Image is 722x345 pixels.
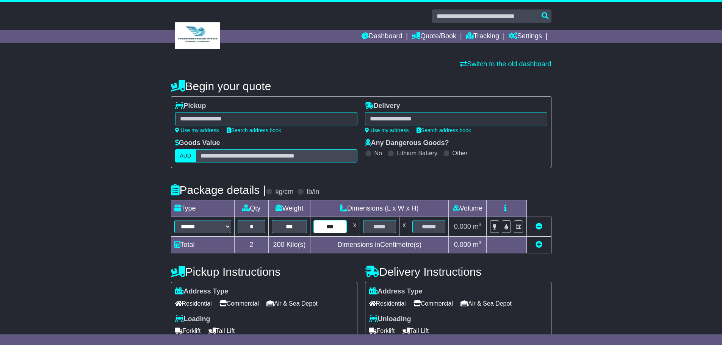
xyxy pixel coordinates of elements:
[403,325,429,337] span: Tail Lift
[369,315,411,323] label: Unloading
[536,241,542,248] a: Add new item
[509,30,542,43] a: Settings
[175,127,219,133] a: Use my address
[473,241,482,248] span: m
[369,287,423,296] label: Address Type
[460,298,512,309] span: Air & Sea Depot
[369,298,406,309] span: Residential
[413,298,453,309] span: Commercial
[307,188,319,196] label: lb/in
[171,265,357,278] h4: Pickup Instructions
[234,200,269,217] td: Qty
[460,60,551,68] a: Switch to the old dashboard
[273,241,285,248] span: 200
[275,188,293,196] label: kg/cm
[454,241,471,248] span: 0.000
[269,237,310,253] td: Kilo(s)
[365,265,551,278] h4: Delivery Instructions
[227,127,281,133] a: Search address book
[171,200,234,217] td: Type
[175,287,229,296] label: Address Type
[175,298,212,309] span: Residential
[171,184,266,196] h4: Package details |
[175,149,196,162] label: AUD
[466,30,499,43] a: Tracking
[310,237,449,253] td: Dimensions in Centimetre(s)
[449,200,487,217] td: Volume
[399,217,409,237] td: x
[536,223,542,230] a: Remove this item
[175,102,206,110] label: Pickup
[397,150,437,157] label: Lithium Battery
[453,150,468,157] label: Other
[219,298,259,309] span: Commercial
[479,240,482,245] sup: 3
[365,127,409,133] a: Use my address
[479,222,482,227] sup: 3
[417,127,471,133] a: Search address book
[374,150,382,157] label: No
[362,30,402,43] a: Dashboard
[365,102,400,110] label: Delivery
[412,30,456,43] a: Quote/Book
[175,315,210,323] label: Loading
[175,325,201,337] span: Forklift
[454,223,471,230] span: 0.000
[266,298,318,309] span: Air & Sea Depot
[350,217,360,237] td: x
[310,200,449,217] td: Dimensions (L x W x H)
[234,237,269,253] td: 2
[175,139,220,147] label: Goods Value
[171,80,551,92] h4: Begin your quote
[365,139,449,147] label: Any Dangerous Goods?
[269,200,310,217] td: Weight
[208,325,235,337] span: Tail Lift
[171,237,234,253] td: Total
[369,325,395,337] span: Forklift
[473,223,482,230] span: m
